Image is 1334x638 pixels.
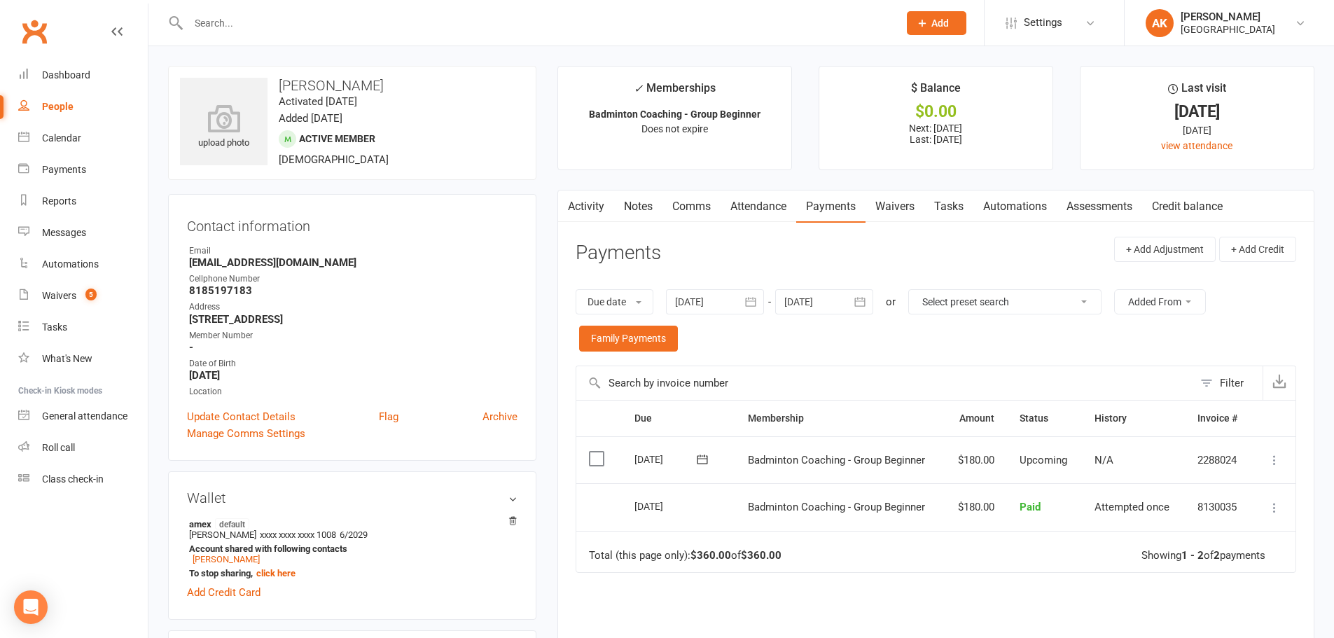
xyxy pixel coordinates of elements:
div: Dashboard [42,69,90,81]
div: Messages [42,227,86,238]
div: Member Number [189,329,517,342]
a: Add Credit Card [187,584,260,601]
td: 8130035 [1185,483,1252,531]
a: Reports [18,186,148,217]
span: Badminton Coaching - Group Beginner [748,454,925,466]
a: Automations [18,249,148,280]
a: view attendance [1161,140,1232,151]
a: Clubworx [17,14,52,49]
a: Dashboard [18,60,148,91]
strong: Account shared with following contacts [189,543,510,554]
a: Archive [482,408,517,425]
div: [PERSON_NAME] [1181,11,1275,23]
input: Search by invoice number [576,366,1193,400]
a: [PERSON_NAME] [193,554,260,564]
th: Invoice # [1185,401,1252,436]
span: N/A [1095,454,1113,466]
td: $180.00 [944,483,1008,531]
a: Manage Comms Settings [187,425,305,442]
time: Added [DATE] [279,112,342,125]
div: Open Intercom Messenger [14,590,48,624]
td: 2288024 [1185,436,1252,484]
time: Activated [DATE] [279,95,357,108]
div: [DATE] [634,448,699,470]
div: Waivers [42,290,76,301]
span: 5 [85,289,97,300]
div: Date of Birth [189,357,517,370]
div: AK [1146,9,1174,37]
a: Waivers 5 [18,280,148,312]
button: Add [907,11,966,35]
strong: 1 - 2 [1181,549,1204,562]
span: Paid [1020,501,1041,513]
div: [DATE] [1093,104,1301,119]
div: Showing of payments [1141,550,1265,562]
span: xxxx xxxx xxxx 1008 [260,529,336,540]
strong: [DATE] [189,369,517,382]
strong: 2 [1214,549,1220,562]
a: Activity [558,190,614,223]
a: Notes [614,190,662,223]
button: + Add Adjustment [1114,237,1216,262]
a: Attendance [721,190,796,223]
div: Cellphone Number [189,272,517,286]
a: Tasks [924,190,973,223]
span: [DEMOGRAPHIC_DATA] [279,153,389,166]
th: Amount [944,401,1008,436]
div: Last visit [1168,79,1226,104]
div: Total (this page only): of [589,550,781,562]
th: History [1082,401,1185,436]
div: upload photo [180,104,268,151]
div: Email [189,244,517,258]
div: $0.00 [832,104,1040,119]
div: People [42,101,74,112]
a: click here [256,568,296,578]
td: $180.00 [944,436,1008,484]
span: Attempted once [1095,501,1169,513]
div: Location [189,385,517,398]
span: Add [931,18,949,29]
strong: To stop sharing, [189,568,510,578]
strong: 8185197183 [189,284,517,297]
a: Payments [796,190,866,223]
button: Due date [576,289,653,314]
a: Update Contact Details [187,408,296,425]
div: Reports [42,195,76,207]
strong: amex [189,518,510,529]
span: Active member [299,133,375,144]
a: Roll call [18,432,148,464]
a: Automations [973,190,1057,223]
span: Upcoming [1020,454,1067,466]
p: Next: [DATE] Last: [DATE] [832,123,1040,145]
span: default [215,518,249,529]
a: General attendance kiosk mode [18,401,148,432]
div: Filter [1220,375,1244,391]
a: Class kiosk mode [18,464,148,495]
span: Settings [1024,7,1062,39]
div: General attendance [42,410,127,422]
a: Messages [18,217,148,249]
div: Automations [42,258,99,270]
div: Roll call [42,442,75,453]
i: ✓ [634,82,643,95]
div: What's New [42,353,92,364]
h3: Payments [576,242,661,264]
div: Class check-in [42,473,104,485]
div: Tasks [42,321,67,333]
th: Due [622,401,736,436]
a: Calendar [18,123,148,154]
th: Status [1007,401,1082,436]
span: Badminton Coaching - Group Beginner [748,501,925,513]
div: [DATE] [1093,123,1301,138]
div: or [886,293,896,310]
span: 6/2029 [340,529,368,540]
div: Payments [42,164,86,175]
a: What's New [18,343,148,375]
li: [PERSON_NAME] [187,516,517,581]
div: Address [189,300,517,314]
div: $ Balance [911,79,961,104]
h3: [PERSON_NAME] [180,78,524,93]
button: Filter [1193,366,1263,400]
strong: - [189,341,517,354]
a: Assessments [1057,190,1142,223]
